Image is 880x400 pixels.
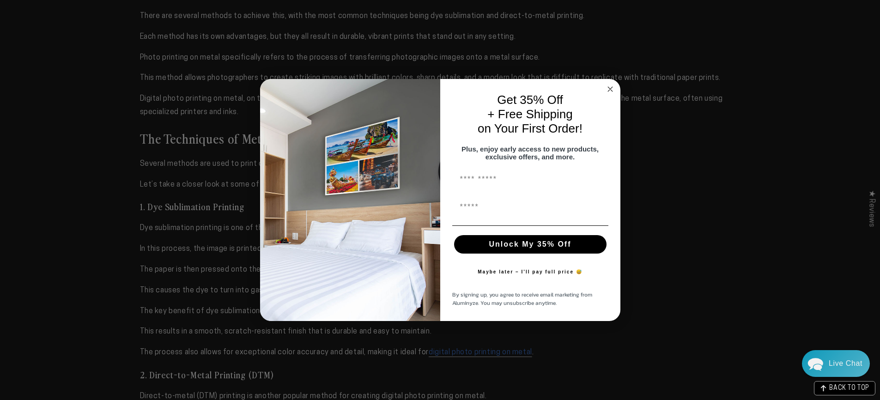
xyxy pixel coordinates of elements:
[260,79,440,321] img: 728e4f65-7e6c-44e2-b7d1-0292a396982f.jpeg
[461,145,599,161] span: Plus, enjoy early access to new products, exclusive offers, and more.
[829,385,869,392] span: BACK TO TOP
[605,84,616,95] button: Close dialog
[802,350,870,377] div: Chat widget toggle
[452,291,592,307] span: By signing up, you agree to receive email marketing from Aluminyze. You may unsubscribe anytime.
[497,93,563,107] span: Get 35% Off
[487,107,572,121] span: + Free Shipping
[829,350,862,377] div: Contact Us Directly
[452,225,608,226] img: underline
[454,235,607,254] button: Unlock My 35% Off
[473,263,587,281] button: Maybe later – I’ll pay full price 😅
[478,121,583,135] span: on Your First Order!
